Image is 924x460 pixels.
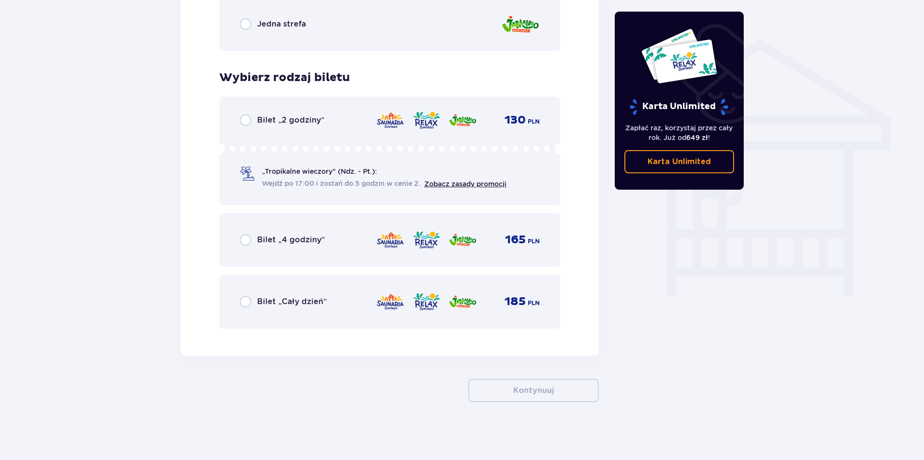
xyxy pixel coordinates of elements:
p: 165 [505,233,526,247]
p: Bilet „4 godziny” [257,235,325,245]
img: zone logo [376,230,404,250]
p: Bilet „Cały dzień” [257,296,327,307]
img: zone logo [376,110,404,130]
img: zone logo [448,292,477,312]
p: PLN [528,117,540,126]
p: 130 [505,113,526,127]
p: Zapłać raz, korzystaj przez cały rok. Już od ! [624,123,735,142]
p: Jedna strefa [257,19,306,29]
img: zone logo [412,292,441,312]
p: „Tropikalne wieczory" (Ndz. - Pt.): [262,167,377,176]
p: Karta Unlimited [629,98,729,115]
p: Bilet „2 godziny” [257,115,324,125]
p: PLN [528,299,540,307]
a: Zobacz zasady promocji [424,180,506,188]
img: zone logo [448,230,477,250]
img: zone logo [501,11,540,38]
img: zone logo [448,110,477,130]
img: zone logo [376,292,404,312]
img: zone logo [412,230,441,250]
p: PLN [528,237,540,246]
span: Wejdź po 17:00 i zostań do 5 godzin w cenie 2. [262,179,420,188]
p: 185 [505,294,526,309]
img: zone logo [412,110,441,130]
p: Kontynuuj [513,385,554,396]
a: Karta Unlimited [624,150,735,173]
p: Wybierz rodzaj biletu [219,70,350,85]
button: Kontynuuj [468,379,599,402]
span: 649 zł [686,134,708,141]
p: Karta Unlimited [648,156,711,167]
